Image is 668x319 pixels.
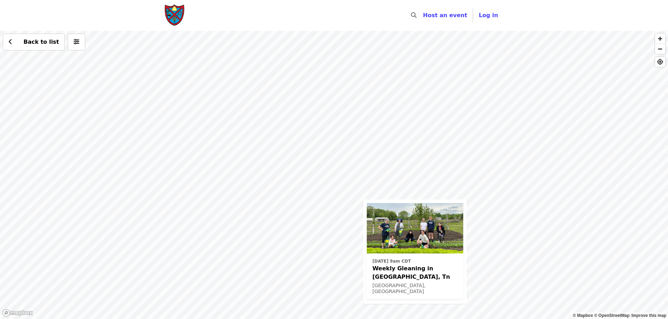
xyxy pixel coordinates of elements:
[74,39,79,45] i: sliders-h icon
[423,12,467,19] a: Host an event
[421,7,426,24] input: Search
[594,313,629,318] a: OpenStreetMap
[655,44,665,54] button: Zoom Out
[473,8,504,22] button: Log in
[372,264,458,281] span: Weekly Gleaning in [GEOGRAPHIC_DATA], Tn
[573,313,593,318] a: Mapbox
[68,34,85,50] button: More filters (0 selected)
[655,34,665,44] button: Zoom In
[9,39,12,45] i: chevron-left icon
[372,258,411,264] time: [DATE] 9am CDT
[411,12,417,19] i: search icon
[655,57,665,67] button: Find My Location
[632,313,666,318] a: Map feedback
[2,309,33,317] a: Mapbox logo
[3,34,65,50] button: Back to list
[367,203,463,254] img: Weekly Gleaning in Joelton, Tn organized by Society of St. Andrew
[23,39,59,45] span: Back to list
[479,12,498,19] span: Log in
[367,203,463,299] a: See details for "Weekly Gleaning in Joelton, Tn"
[164,4,185,27] img: Society of St. Andrew - Home
[372,283,458,294] div: [GEOGRAPHIC_DATA], [GEOGRAPHIC_DATA]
